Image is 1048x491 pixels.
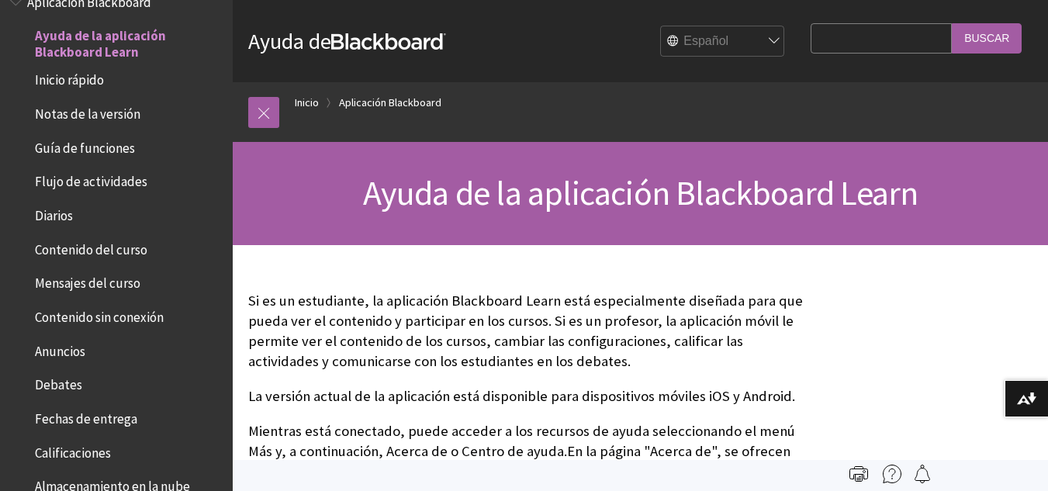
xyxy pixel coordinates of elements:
[35,135,135,156] span: Guía de funciones
[35,372,82,393] span: Debates
[339,93,441,112] a: Aplicación Blackboard
[35,271,140,292] span: Mensajes del curso
[952,23,1022,54] input: Buscar
[331,33,446,50] strong: Blackboard
[35,202,73,223] span: Diarios
[248,421,803,482] p: Mientras está conectado, puede acceder a los recursos de ayuda seleccionando el menú Más y, a con...
[35,23,222,60] span: Ayuda de la aplicación Blackboard Learn
[248,291,803,372] p: Si es un estudiante, la aplicación Blackboard Learn está especialmente diseñada para que pueda ve...
[35,338,85,359] span: Anuncios
[363,171,918,214] span: Ayuda de la aplicación Blackboard Learn
[35,237,147,258] span: Contenido del curso
[35,169,147,190] span: Flujo de actividades
[35,406,137,427] span: Fechas de entrega
[883,465,901,483] img: More help
[913,465,932,483] img: Follow this page
[661,26,785,57] select: Site Language Selector
[35,101,140,122] span: Notas de la versión
[35,440,111,461] span: Calificaciones
[248,386,803,406] p: La versión actual de la aplicación está disponible para dispositivos móviles iOS y Android.
[248,27,446,55] a: Ayuda deBlackboard
[35,304,164,325] span: Contenido sin conexión
[35,67,104,88] span: Inicio rápido
[849,465,868,483] img: Print
[295,93,319,112] a: Inicio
